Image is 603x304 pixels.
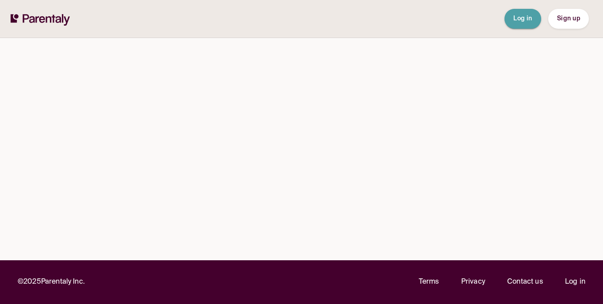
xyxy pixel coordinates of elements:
[565,276,585,288] a: Log in
[548,9,589,29] button: Sign up
[507,276,543,288] p: Contact us
[461,276,485,288] a: Privacy
[557,15,580,22] span: Sign up
[18,276,85,288] p: © 2025 Parentaly Inc.
[419,276,439,288] a: Terms
[504,9,541,29] button: Log in
[513,15,532,22] span: Log in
